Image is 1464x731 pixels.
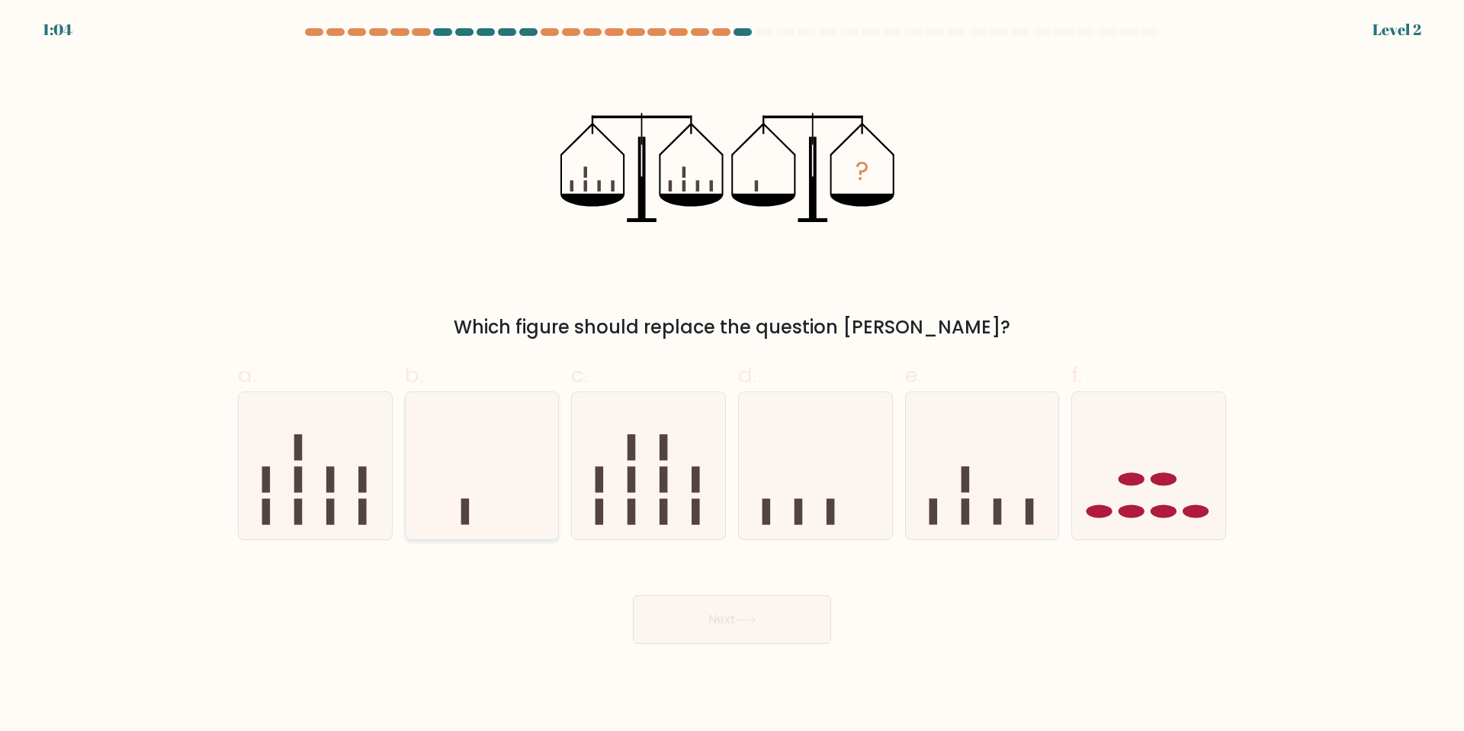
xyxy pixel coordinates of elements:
span: c. [571,360,588,390]
tspan: ? [856,154,870,190]
span: a. [238,360,256,390]
span: e. [905,360,922,390]
div: Level 2 [1372,18,1421,41]
button: Next [633,595,831,644]
span: d. [738,360,756,390]
span: f. [1071,360,1082,390]
div: Which figure should replace the question [PERSON_NAME]? [247,314,1217,341]
div: 1:04 [43,18,72,41]
span: b. [405,360,423,390]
